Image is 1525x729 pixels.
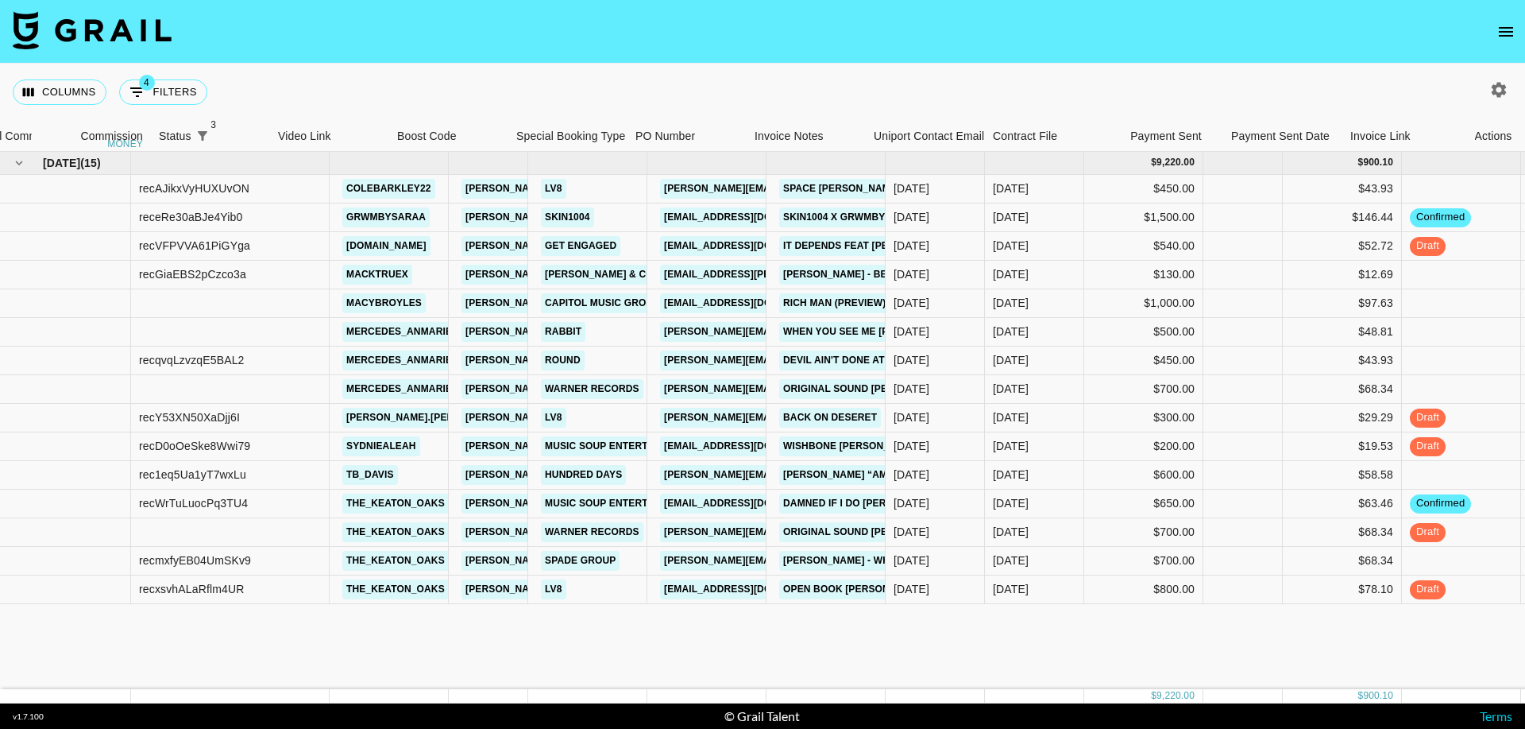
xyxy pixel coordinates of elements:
div: Aug '25 [993,553,1029,568]
a: tb_davis [342,465,398,485]
div: $ [1151,156,1156,169]
a: sydniealeah [342,436,420,456]
div: Aug '25 [993,266,1029,282]
div: $1,000.00 [1084,289,1203,318]
a: Devil Ain't Done Atlus [779,351,908,370]
a: [PERSON_NAME][EMAIL_ADDRESS][DOMAIN_NAME] [461,322,720,342]
a: [EMAIL_ADDRESS][PERSON_NAME][DOMAIN_NAME] [660,265,919,285]
div: 900.10 [1363,689,1393,703]
a: Hundred Days [541,465,626,485]
a: macktruex [342,265,412,285]
a: SKIN1004 [541,207,594,227]
div: Aug '25 [993,381,1029,397]
a: [EMAIL_ADDRESS][DOMAIN_NAME] [660,436,838,456]
div: $68.34 [1283,375,1402,404]
div: $68.34 [1283,518,1402,547]
a: the_keaton_oaks [342,551,449,571]
a: [PERSON_NAME] & Co LLC [541,265,679,285]
a: SKIN1004 x grwmbysaraa 5 of 5 [779,207,956,227]
a: Capitol Music Group [541,293,663,313]
a: original sound [PERSON_NAME] [779,379,956,399]
div: recmxfyEB04UmSKv9 [139,553,251,568]
a: [PERSON_NAME][EMAIL_ADDRESS][DOMAIN_NAME] [461,236,720,256]
a: mercedes_anmarie_ [342,322,461,342]
div: $48.81 [1283,318,1402,347]
div: $800.00 [1084,576,1203,604]
div: Special Booking Type [516,121,625,152]
a: [EMAIL_ADDRESS][DOMAIN_NAME] [660,207,838,227]
a: Warner Records [541,522,643,542]
div: Aug '25 [993,209,1029,225]
div: $700.00 [1084,518,1203,547]
img: Grail Talent [13,11,172,49]
a: [PERSON_NAME][EMAIL_ADDRESS][DOMAIN_NAME] [660,351,919,370]
button: Sort [214,125,236,147]
div: 9,220.00 [1156,156,1195,169]
div: $52.72 [1283,232,1402,261]
span: confirmed [1410,210,1471,225]
div: $700.00 [1084,375,1203,404]
div: recVFPVVA61PiGYga [139,238,250,254]
div: $43.93 [1283,175,1402,204]
div: Boost Code [389,121,508,152]
button: hide children [8,152,30,174]
a: mercedes_anmarie_ [342,379,461,399]
a: Rabbit [541,322,585,342]
div: Aug '25 [993,495,1029,511]
a: [PERSON_NAME][EMAIL_ADDRESS][DOMAIN_NAME] [461,465,720,485]
a: colebarkley22 [342,179,435,199]
a: Back on Deseret [779,408,881,428]
a: [PERSON_NAME].[PERSON_NAME] [342,408,516,428]
div: Invoice Notes [755,121,824,152]
a: Get Engaged [541,236,620,256]
a: [PERSON_NAME][EMAIL_ADDRESS][PERSON_NAME][DOMAIN_NAME] [660,379,1001,399]
a: Rich Man (Preview) aespa official [779,293,972,313]
div: 8/28/2025 [894,238,929,254]
button: Show filters [191,125,214,147]
div: $1,500.00 [1084,204,1203,232]
div: Aug '25 [993,409,1029,425]
div: Aug '25 [993,295,1029,311]
div: 8/26/2025 [894,581,929,597]
div: 8/28/2025 [894,352,929,368]
button: open drawer [1490,16,1522,48]
a: Spade Group [541,551,620,571]
div: 8/29/2025 [894,553,929,568]
a: Warner Records [541,379,643,399]
a: Space [PERSON_NAME] [PERSON_NAME] [779,179,988,199]
div: Actions [1461,121,1525,152]
div: $700.00 [1084,547,1203,576]
a: [PERSON_NAME][EMAIL_ADDRESS][DOMAIN_NAME] [461,179,720,199]
a: Terms [1480,708,1512,723]
div: v 1.7.100 [13,712,44,722]
div: Video Link [278,121,331,152]
div: $450.00 [1084,175,1203,204]
div: Aug '25 [993,581,1029,597]
a: [PERSON_NAME][EMAIL_ADDRESS][DOMAIN_NAME] [461,408,720,428]
a: [PERSON_NAME][EMAIL_ADDRESS][DOMAIN_NAME] [461,265,720,285]
div: Aug '25 [993,524,1029,540]
div: $29.29 [1283,404,1402,432]
div: $63.46 [1283,490,1402,518]
a: original sound [PERSON_NAME] [779,522,956,542]
a: [PERSON_NAME][EMAIL_ADDRESS][DOMAIN_NAME] [461,293,720,313]
div: $43.93 [1283,347,1402,375]
a: the_keaton_oaks [342,580,449,599]
div: $ [1358,156,1364,169]
div: rec1eq5Ua1yT7wxLu [139,467,246,483]
button: Select columns [13,79,106,105]
div: Aug '25 [993,324,1029,339]
div: 8/27/2025 [894,180,929,196]
div: $500.00 [1084,318,1203,347]
div: 7/10/2025 [894,209,929,225]
div: money [107,139,143,149]
a: Round [541,351,585,370]
div: © Grail Talent [724,708,800,724]
span: draft [1410,238,1446,254]
div: Aug '25 [993,438,1029,454]
div: Uniport Contact Email [866,121,985,152]
div: $19.53 [1283,432,1402,461]
div: receRe30aBJe4Yib0 [139,209,242,225]
div: Payment Sent Date [1223,121,1342,152]
div: Aug '25 [993,180,1029,196]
